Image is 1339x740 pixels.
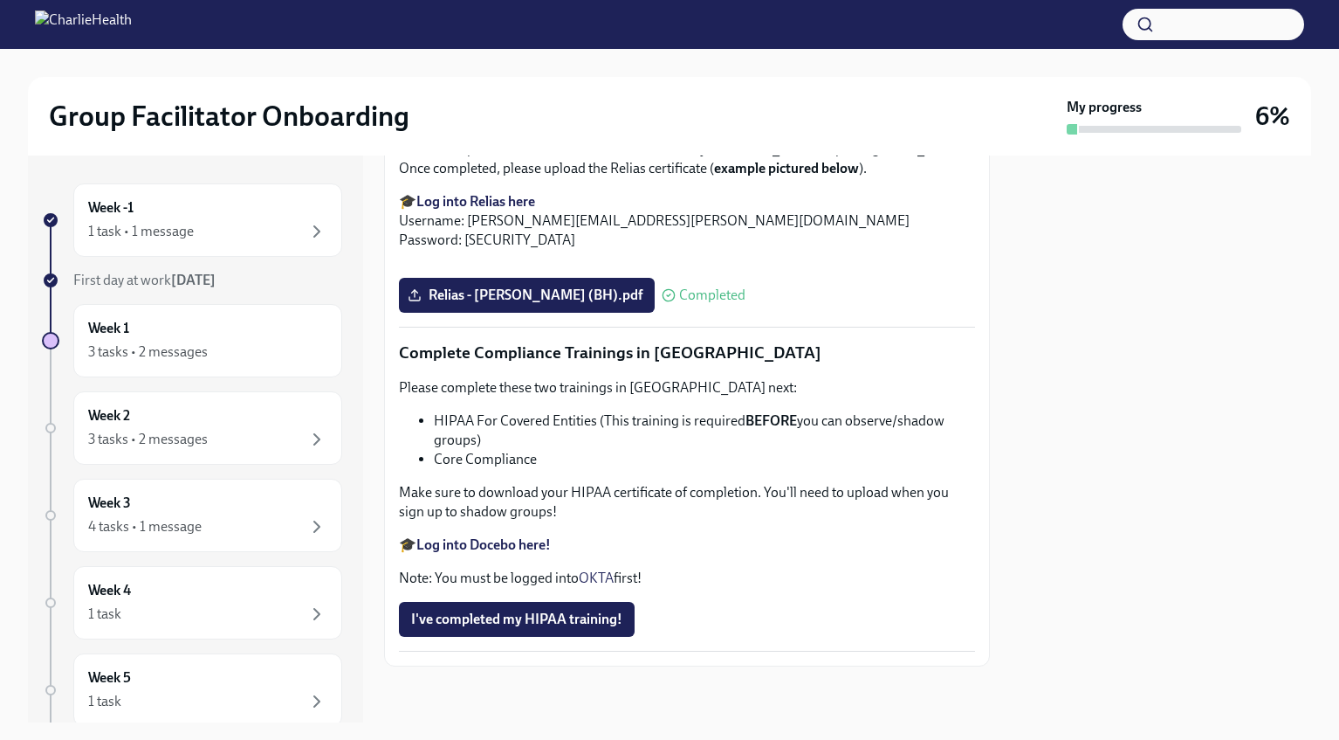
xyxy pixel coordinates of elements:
[579,570,614,586] a: OKTA
[42,479,342,552] a: Week 34 tasks • 1 message
[399,378,975,398] p: Please complete these two trainings in [GEOGRAPHIC_DATA] next:
[88,668,131,688] h6: Week 5
[88,517,202,536] div: 4 tasks • 1 message
[399,536,975,555] p: 🎓
[399,602,635,637] button: I've completed my HIPAA training!
[1255,100,1290,132] h3: 6%
[399,569,975,588] p: Note: You must be logged into first!
[399,483,975,522] p: Make sure to download your HIPAA certificate of completion. You'll need to upload when you sign u...
[88,222,194,241] div: 1 task • 1 message
[416,193,535,210] a: Log into Relias here
[434,450,975,469] li: Core Compliance
[679,288,745,302] span: Completed
[88,581,131,600] h6: Week 4
[88,406,130,425] h6: Week 2
[88,692,121,711] div: 1 task
[1067,98,1142,117] strong: My progress
[745,412,797,429] strong: BEFORE
[171,272,216,288] strong: [DATE]
[399,192,975,250] p: 🎓 Username: [PERSON_NAME][EMAIL_ADDRESS][PERSON_NAME][DOMAIN_NAME] Password: [SECURITY_DATA]
[714,160,859,176] strong: example pictured below
[399,278,655,313] label: Relias - [PERSON_NAME] (BH).pdf
[434,411,975,450] li: HIPAA For Covered Entities (This training is required you can observe/shadow groups)
[49,99,409,134] h2: Group Facilitator Onboarding
[399,140,975,178] p: Please complete the Relias course titled "Mandatory [MEDICAL_DATA] Reporting in [US_STATE]." Once...
[88,319,129,338] h6: Week 1
[88,342,208,362] div: 3 tasks • 2 messages
[73,272,216,288] span: First day at work
[411,611,622,628] span: I've completed my HIPAA training!
[88,198,134,218] h6: Week -1
[42,391,342,465] a: Week 23 tasks • 2 messages
[42,271,342,290] a: First day at work[DATE]
[88,430,208,449] div: 3 tasks • 2 messages
[88,494,131,513] h6: Week 3
[88,605,121,624] div: 1 task
[42,183,342,257] a: Week -11 task • 1 message
[416,536,551,553] a: Log into Docebo here!
[411,287,642,304] span: Relias - [PERSON_NAME] (BH).pdf
[42,654,342,727] a: Week 51 task
[399,342,975,364] p: Complete Compliance Trainings in [GEOGRAPHIC_DATA]
[35,10,132,38] img: CharlieHealth
[42,304,342,377] a: Week 13 tasks • 2 messages
[42,566,342,640] a: Week 41 task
